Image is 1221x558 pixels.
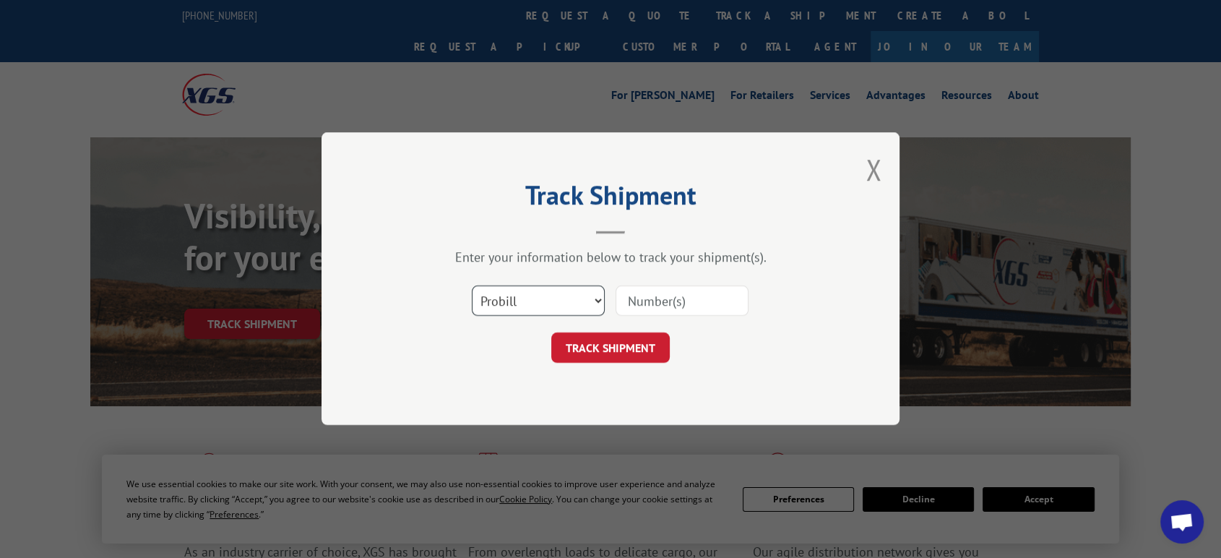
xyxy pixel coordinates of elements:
div: Enter your information below to track your shipment(s). [394,249,827,266]
h2: Track Shipment [394,185,827,213]
button: TRACK SHIPMENT [551,333,670,364]
input: Number(s) [616,286,748,317]
button: Close modal [866,150,881,189]
div: Open chat [1160,500,1204,544]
